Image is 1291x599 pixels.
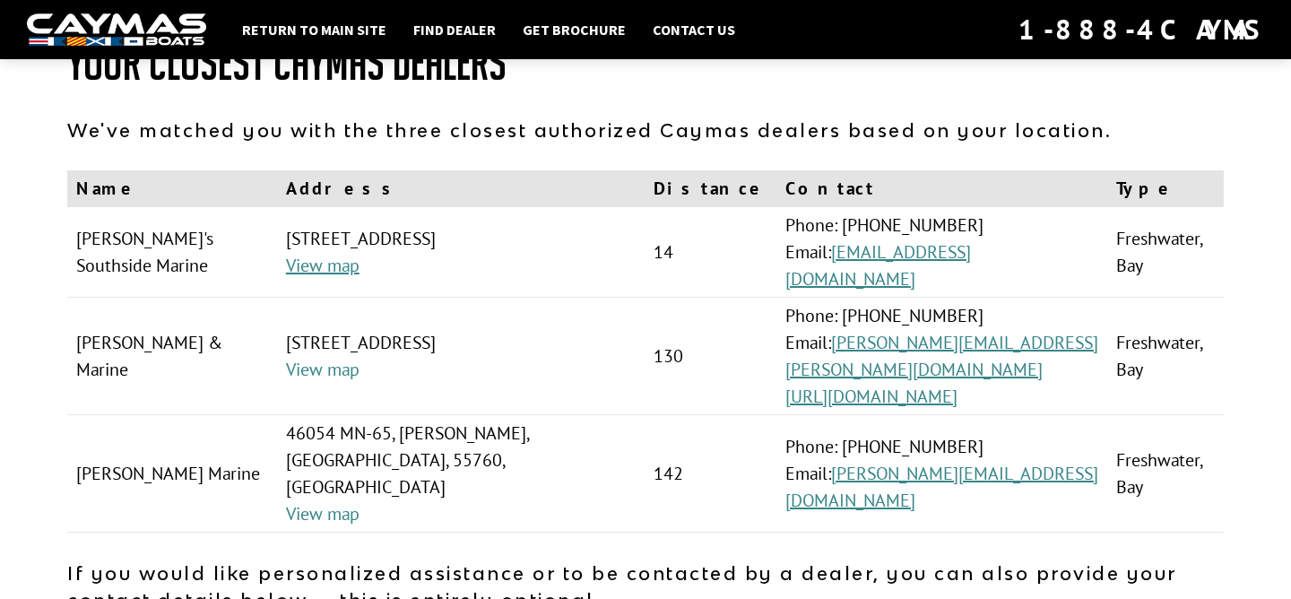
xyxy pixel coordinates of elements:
[1107,415,1224,533] td: Freshwater, Bay
[277,207,645,298] td: [STREET_ADDRESS]
[776,207,1107,298] td: Phone: [PHONE_NUMBER] Email:
[785,385,957,408] a: [URL][DOMAIN_NAME]
[644,18,744,41] a: Contact Us
[645,415,776,533] td: 142
[67,36,1224,90] h1: Your Closest Caymas Dealers
[67,415,277,533] td: [PERSON_NAME] Marine
[286,358,360,381] a: View map
[776,170,1107,207] th: Contact
[645,207,776,298] td: 14
[785,240,971,291] a: [EMAIL_ADDRESS][DOMAIN_NAME]
[27,13,206,47] img: white-logo-c9c8dbefe5ff5ceceb0f0178aa75bf4bb51f6bca0971e226c86eb53dfe498488.png
[277,170,645,207] th: Address
[645,298,776,415] td: 130
[1107,170,1224,207] th: Type
[1107,207,1224,298] td: Freshwater, Bay
[1107,298,1224,415] td: Freshwater, Bay
[67,298,277,415] td: [PERSON_NAME] & Marine
[1018,10,1264,49] div: 1-888-4CAYMAS
[67,117,1224,143] p: We've matched you with the three closest authorized Caymas dealers based on your location.
[785,331,1098,381] a: [PERSON_NAME][EMAIL_ADDRESS][PERSON_NAME][DOMAIN_NAME]
[233,18,395,41] a: Return to main site
[776,415,1107,533] td: Phone: [PHONE_NUMBER] Email:
[785,462,1098,512] a: [PERSON_NAME][EMAIL_ADDRESS][DOMAIN_NAME]
[286,502,360,525] a: View map
[645,170,776,207] th: Distance
[67,207,277,298] td: [PERSON_NAME]'s Southside Marine
[286,254,360,277] a: View map
[277,415,645,533] td: 46054 MN-65, [PERSON_NAME], [GEOGRAPHIC_DATA], 55760, [GEOGRAPHIC_DATA]
[67,170,277,207] th: Name
[514,18,635,41] a: Get Brochure
[776,298,1107,415] td: Phone: [PHONE_NUMBER] Email:
[404,18,505,41] a: Find Dealer
[277,298,645,415] td: [STREET_ADDRESS]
